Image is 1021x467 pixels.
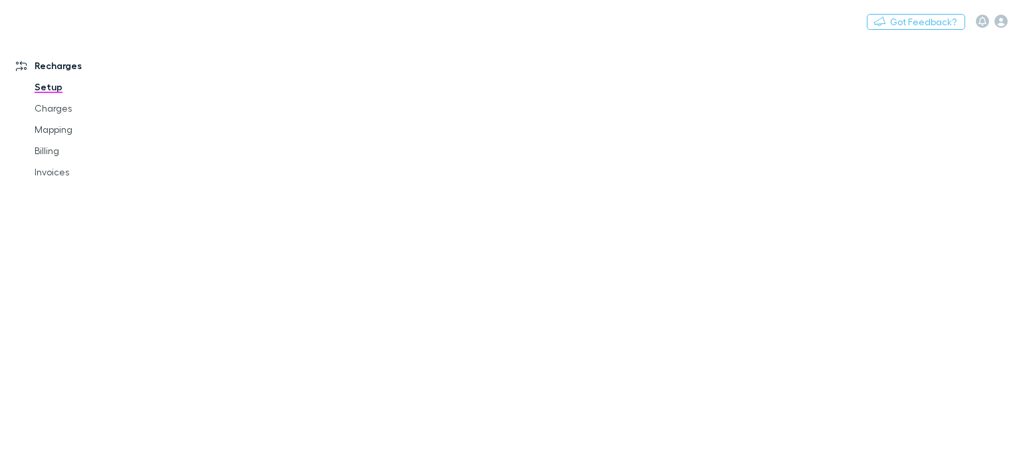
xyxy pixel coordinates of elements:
a: Billing [21,140,174,161]
a: Mapping [21,119,174,140]
a: Invoices [21,161,174,183]
a: Recharges [3,55,174,76]
a: Setup [21,76,174,98]
button: Got Feedback? [867,14,965,30]
a: Charges [21,98,174,119]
